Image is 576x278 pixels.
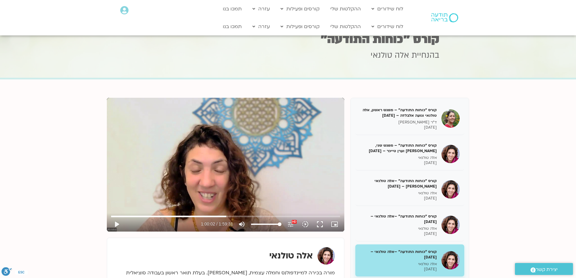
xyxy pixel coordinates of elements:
span: בהנחיית [411,50,439,61]
img: קורס "כוחות התודעה" –אלה טולנאי – 17/06/25 [441,251,460,269]
a: ההקלטות שלי [327,21,364,32]
img: קורס "כוחות התודעה" – מפגש ראשון, אלה טולנאי ונועה אלבלדה – 13/05/25 [441,109,460,128]
h1: קורס "כוחות התודעה" [137,33,439,45]
a: יצירת קשר [515,263,573,275]
h5: קורס "כוחות התודעה" –אלה טולנאי [PERSON_NAME] – [DATE] [360,178,437,189]
a: לוח שידורים [368,3,406,15]
h5: קורס "כוחות התודעה" – מפגש שני, [PERSON_NAME] וערן טייכר – [DATE] [360,143,437,154]
h5: קורס "כוחות התודעה" – מפגש ראשון, אלה טולנאי ונועה אלבלדה – [DATE] [360,107,437,118]
p: ד"ר [PERSON_NAME] [360,120,437,125]
p: [DATE] [360,231,437,236]
img: תודעה בריאה [431,13,458,22]
a: עזרה [249,3,273,15]
h5: קורס "כוחות התודעה" –אלה טולנאי – [DATE] [360,214,437,225]
p: [DATE] [360,196,437,201]
span: יצירת קשר [536,265,558,274]
a: תמכו בנו [220,21,245,32]
p: אלה טולנאי [360,155,437,160]
p: אלה טולנאי [360,262,437,267]
strong: אלה טולנאי [269,250,313,262]
p: אלה טולנאי [360,226,437,231]
a: קורסים ופעילות [277,21,323,32]
a: קורסים ופעילות [277,3,323,15]
img: קורס "כוחות התודעה" –אלה טולנאי – 03/06/25 [441,216,460,234]
p: [DATE] [360,160,437,166]
a: תמכו בנו [220,3,245,15]
img: קורס "כוחות התודעה" –אלה טולנאי ומירה רגב – 27/05/25 [441,180,460,199]
a: לוח שידורים [368,21,406,32]
p: [DATE] [360,267,437,272]
img: קורס "כוחות התודעה" – מפגש שני, אלה טולנאי וערן טייכר – 20/05/25 [441,145,460,163]
a: עזרה [249,21,273,32]
a: ההקלטות שלי [327,3,364,15]
h5: קורס "כוחות התודעה" –אלה טולנאי – [DATE] [360,249,437,260]
p: אלה טולנאי [360,191,437,196]
img: אלה טולנאי [317,247,335,265]
p: [DATE] [360,125,437,130]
